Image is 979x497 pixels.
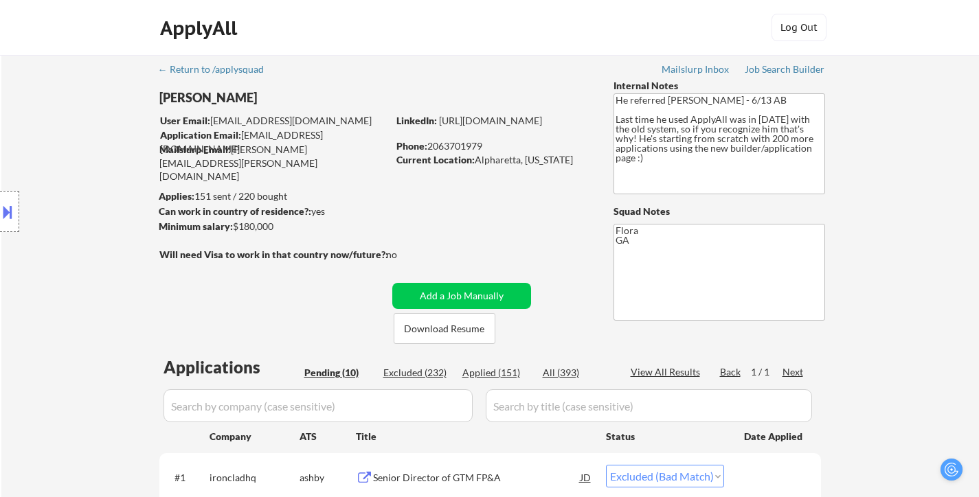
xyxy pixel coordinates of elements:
div: 2063701979 [396,139,591,153]
div: Applied (151) [462,366,531,380]
strong: Will need Visa to work in that country now/future?: [159,248,388,260]
div: $180,000 [159,220,387,233]
div: View All Results [631,365,704,379]
a: [URL][DOMAIN_NAME] [439,115,542,126]
button: Log Out [772,14,826,41]
div: #1 [175,471,199,485]
div: Title [356,430,593,443]
div: no [386,248,425,262]
div: yes [159,205,383,218]
div: [PERSON_NAME][EMAIL_ADDRESS][PERSON_NAME][DOMAIN_NAME] [159,143,387,183]
div: 151 sent / 220 bought [159,189,387,203]
div: Next [783,365,804,379]
a: Job Search Builder [745,64,825,78]
div: ironcladhq [210,471,300,485]
div: [EMAIL_ADDRESS][DOMAIN_NAME] [160,128,387,155]
a: ← Return to /applysquad [158,64,277,78]
div: ApplyAll [160,16,241,40]
div: Back [720,365,742,379]
div: Mailslurp Inbox [662,65,730,74]
div: Senior Director of GTM FP&A [373,471,581,485]
strong: LinkedIn: [396,115,437,126]
button: Add a Job Manually [392,283,531,309]
input: Search by title (case sensitive) [486,389,812,422]
button: Download Resume [394,313,495,344]
strong: Phone: [396,140,427,152]
input: Search by company (case sensitive) [164,389,473,422]
div: ← Return to /applysquad [158,65,277,74]
div: Excluded (232) [383,366,452,380]
div: All (393) [543,366,611,380]
div: 1 / 1 [751,365,783,379]
div: Alpharetta, [US_STATE] [396,153,591,167]
div: [EMAIL_ADDRESS][DOMAIN_NAME] [160,114,387,128]
div: Status [606,424,724,448]
div: Company [210,430,300,443]
div: Internal Notes [614,79,825,93]
div: Squad Notes [614,205,825,218]
div: [PERSON_NAME] [159,89,442,106]
div: Date Applied [744,430,804,443]
div: ashby [300,471,356,485]
div: JD [579,465,593,489]
div: Pending (10) [304,366,373,380]
strong: Current Location: [396,154,475,165]
a: Mailslurp Inbox [662,64,730,78]
div: Applications [164,359,300,375]
div: Job Search Builder [745,65,825,74]
div: ATS [300,430,356,443]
